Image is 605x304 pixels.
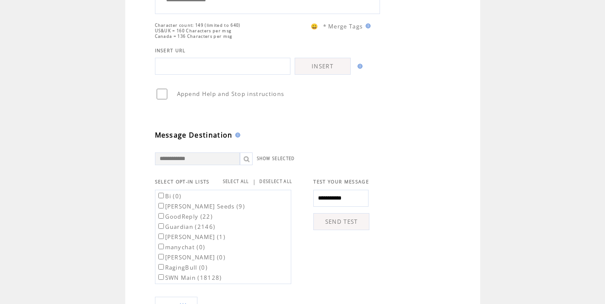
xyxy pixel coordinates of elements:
[155,179,210,185] span: SELECT OPT-IN LISTS
[157,274,222,281] label: SWN Main (18128)
[158,244,164,249] input: manychat (0)
[157,233,226,241] label: [PERSON_NAME] (1)
[155,34,233,39] span: Canada = 136 Characters per msg
[313,179,369,185] span: TEST YOUR MESSAGE
[355,64,363,69] img: help.gif
[257,156,295,161] a: SHOW SELECTED
[157,223,216,231] label: Guardian (2146)
[158,193,164,198] input: Bi (0)
[158,223,164,229] input: Guardian (2146)
[313,213,369,230] a: SEND TEST
[259,179,292,184] a: DESELECT ALL
[155,48,186,53] span: INSERT URL
[233,132,240,138] img: help.gif
[155,23,241,28] span: Character count: 149 (limited to 640)
[177,90,284,98] span: Append Help and Stop instructions
[157,203,245,210] label: [PERSON_NAME] Seeds (9)
[158,254,164,259] input: [PERSON_NAME] (0)
[158,264,164,270] input: RagingBull (0)
[295,58,351,75] a: INSERT
[158,203,164,208] input: [PERSON_NAME] Seeds (9)
[158,213,164,219] input: GoodReply (22)
[155,130,233,140] span: Message Destination
[323,23,363,30] span: * Merge Tags
[157,264,208,271] label: RagingBull (0)
[158,234,164,239] input: [PERSON_NAME] (1)
[157,243,205,251] label: manychat (0)
[311,23,318,30] span: 😀
[363,23,371,28] img: help.gif
[253,178,256,186] span: |
[223,179,249,184] a: SELECT ALL
[155,28,232,34] span: US&UK = 160 Characters per msg
[157,192,182,200] label: Bi (0)
[158,274,164,280] input: SWN Main (18128)
[157,253,226,261] label: [PERSON_NAME] (0)
[157,213,213,220] label: GoodReply (22)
